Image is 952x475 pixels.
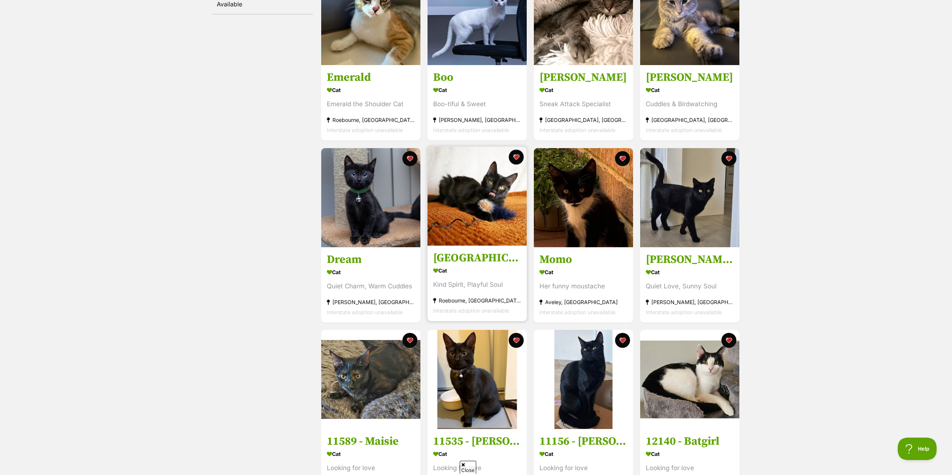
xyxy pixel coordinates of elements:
[354,2,361,9] img: info.svg
[402,333,417,348] button: favourite
[433,265,521,276] div: Cat
[327,281,415,291] div: Quiet Charm, Warm Cuddles
[646,71,734,85] h3: [PERSON_NAME]
[433,307,509,314] span: Interstate adoption unavailable
[539,99,627,110] div: Sneak Attack Specialist
[321,65,420,141] a: Emerald Cat Emerald the Shoulder Cat Roebourne, [GEOGRAPHIC_DATA] Interstate adoption unavailable...
[615,333,630,348] button: favourite
[433,99,521,110] div: Boo-tiful & Sweet
[433,115,521,125] div: [PERSON_NAME], [GEOGRAPHIC_DATA]
[646,281,734,291] div: Quiet Love, Sunny Soul
[433,448,521,459] div: Cat
[428,245,527,321] a: [GEOGRAPHIC_DATA] Cat Kind Spirit, Playful Soul Roebourne, [GEOGRAPHIC_DATA] Interstate adoption ...
[539,267,627,278] div: Cat
[433,251,521,265] h3: [GEOGRAPHIC_DATA]
[327,99,415,110] div: Emerald the Shoulder Cat
[539,463,627,473] div: Looking for love
[321,330,420,429] img: 11589 - Maisie
[327,252,415,267] h3: Dream
[539,252,627,267] h3: Momo
[327,127,403,134] span: Interstate adoption unavailable
[460,461,476,474] span: Close
[428,65,527,141] a: Boo Cat Boo-tiful & Sweet [PERSON_NAME], [GEOGRAPHIC_DATA] Interstate adoption unavailable favourite
[509,333,524,348] button: favourite
[539,448,627,459] div: Cat
[539,281,627,291] div: Her funny moustache
[402,151,417,166] button: favourite
[646,252,734,267] h3: [PERSON_NAME] The Cat
[321,247,420,323] a: Dream Cat Quiet Charm, Warm Cuddles [PERSON_NAME], [GEOGRAPHIC_DATA] Interstate adoption unavaila...
[539,434,627,448] h3: 11156 - [PERSON_NAME]
[640,330,739,429] img: 12140 - Batgirl
[539,85,627,96] div: Cat
[721,333,736,348] button: favourite
[534,148,633,247] img: Momo
[539,127,615,134] span: Interstate adoption unavailable
[640,148,739,247] img: Liesa The Cat
[433,71,521,85] h3: Boo
[327,297,415,307] div: [PERSON_NAME], [GEOGRAPHIC_DATA]
[327,115,415,125] div: Roebourne, [GEOGRAPHIC_DATA]
[539,297,627,307] div: Aveley, [GEOGRAPHIC_DATA]
[721,151,736,166] button: favourite
[534,330,633,429] img: 11156 - Rizzo
[539,309,615,315] span: Interstate adoption unavailable
[433,280,521,290] div: Kind Spirit, Playful Soul
[646,85,734,96] div: Cat
[640,247,739,323] a: [PERSON_NAME] The Cat Cat Quiet Love, Sunny Soul [PERSON_NAME], [GEOGRAPHIC_DATA] Interstate adop...
[428,330,527,429] img: 11535 - Marie
[646,115,734,125] div: [GEOGRAPHIC_DATA], [GEOGRAPHIC_DATA]
[898,438,937,460] iframe: Help Scout Beacon - Open
[327,448,415,459] div: Cat
[433,434,521,448] h3: 11535 - [PERSON_NAME]
[433,127,509,134] span: Interstate adoption unavailable
[321,148,420,247] img: Dream
[646,127,722,134] span: Interstate adoption unavailable
[646,448,734,459] div: Cat
[646,297,734,307] div: [PERSON_NAME], [GEOGRAPHIC_DATA]
[327,434,415,448] h3: 11589 - Maisie
[646,99,734,110] div: Cuddles & Birdwatching
[646,267,734,278] div: Cat
[534,65,633,141] a: [PERSON_NAME] Cat Sneak Attack Specialist [GEOGRAPHIC_DATA], [GEOGRAPHIC_DATA] Interstate adoptio...
[433,463,521,473] div: Looking for love
[327,85,415,96] div: Cat
[327,267,415,278] div: Cat
[646,463,734,473] div: Looking for love
[615,151,630,166] button: favourite
[433,85,521,96] div: Cat
[646,434,734,448] h3: 12140 - Batgirl
[534,247,633,323] a: Momo Cat Her funny moustache Aveley, [GEOGRAPHIC_DATA] Interstate adoption unavailable favourite
[327,309,403,315] span: Interstate adoption unavailable
[539,71,627,85] h3: [PERSON_NAME]
[327,463,415,473] div: Looking for love
[509,150,524,165] button: favourite
[433,295,521,306] div: Roebourne, [GEOGRAPHIC_DATA]
[640,65,739,141] a: [PERSON_NAME] Cat Cuddles & Birdwatching [GEOGRAPHIC_DATA], [GEOGRAPHIC_DATA] Interstate adoption...
[327,71,415,85] h3: Emerald
[646,309,722,315] span: Interstate adoption unavailable
[539,115,627,125] div: [GEOGRAPHIC_DATA], [GEOGRAPHIC_DATA]
[428,147,527,246] img: Vienna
